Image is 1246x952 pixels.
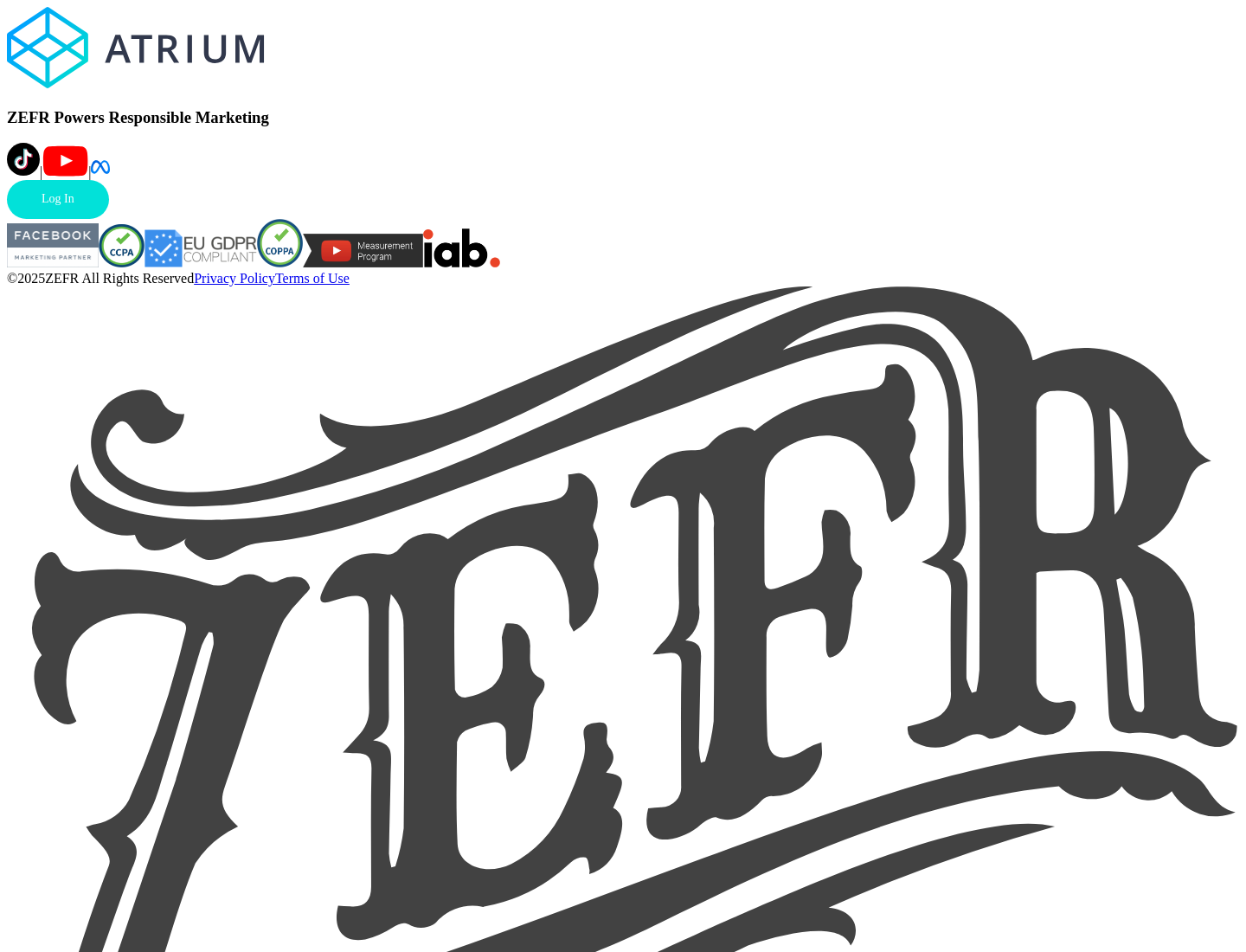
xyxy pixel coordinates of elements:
[423,228,500,267] img: IAB
[88,164,91,179] span: |
[7,108,1239,127] h1: ZEFR Powers Responsible Marketing
[145,229,257,267] img: GDPR Compliant
[303,234,423,267] img: YouTube Measurement Program
[275,271,350,286] a: Terms of Use
[194,271,275,286] a: Privacy Policy
[7,180,109,219] a: Log In
[7,223,99,267] img: Facebook Marketing Partner
[40,164,42,179] span: |
[99,224,145,267] img: CCPA Compliant
[257,219,303,267] img: COPPA Compliant
[7,271,194,286] span: © 2025 ZEFR All Rights Reserved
